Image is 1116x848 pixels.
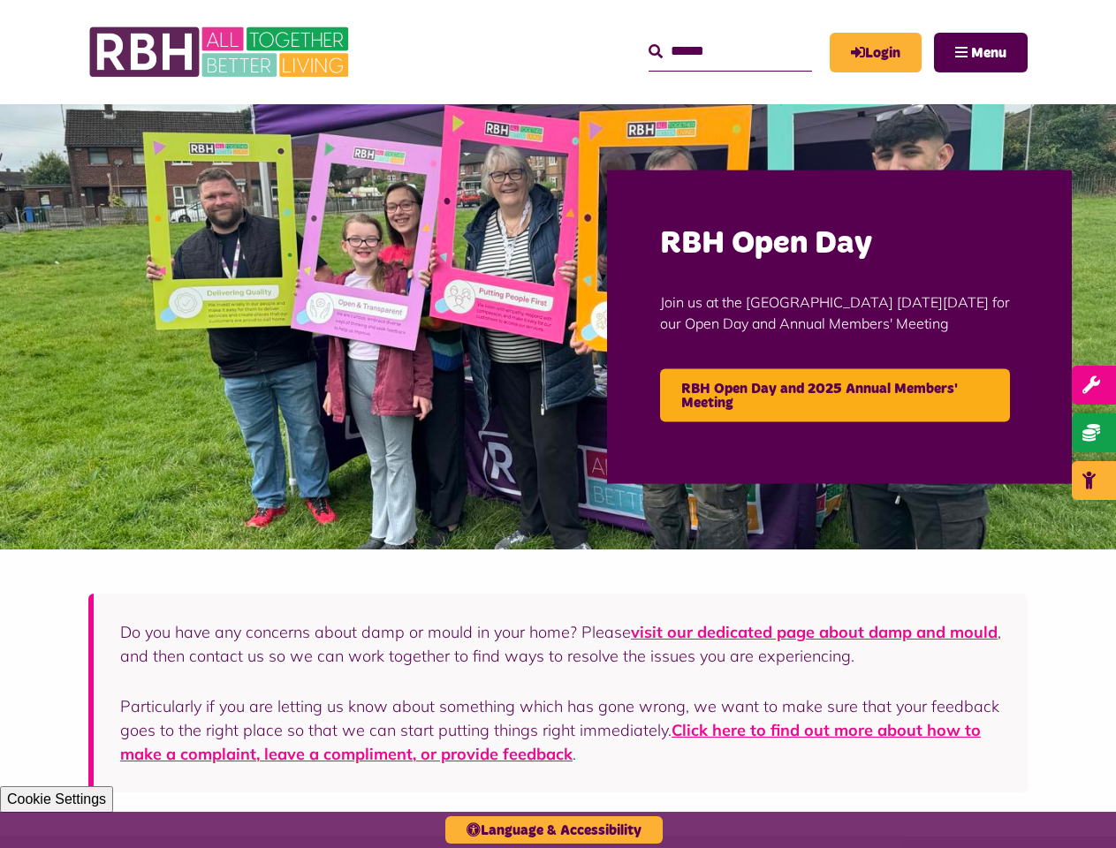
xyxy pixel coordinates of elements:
[660,369,1010,422] a: RBH Open Day and 2025 Annual Members' Meeting
[934,33,1028,72] button: Navigation
[660,265,1019,360] p: Join us at the [GEOGRAPHIC_DATA] [DATE][DATE] for our Open Day and Annual Members' Meeting
[660,223,1019,265] h2: RBH Open Day
[830,33,922,72] a: MyRBH
[631,622,998,642] a: visit our dedicated page about damp and mould
[120,620,1001,668] p: Do you have any concerns about damp or mould in your home? Please , and then contact us so we can...
[88,18,353,87] img: RBH
[120,694,1001,766] p: Particularly if you are letting us know about something which has gone wrong, we want to make sur...
[445,816,663,844] button: Language & Accessibility
[971,46,1006,60] span: Menu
